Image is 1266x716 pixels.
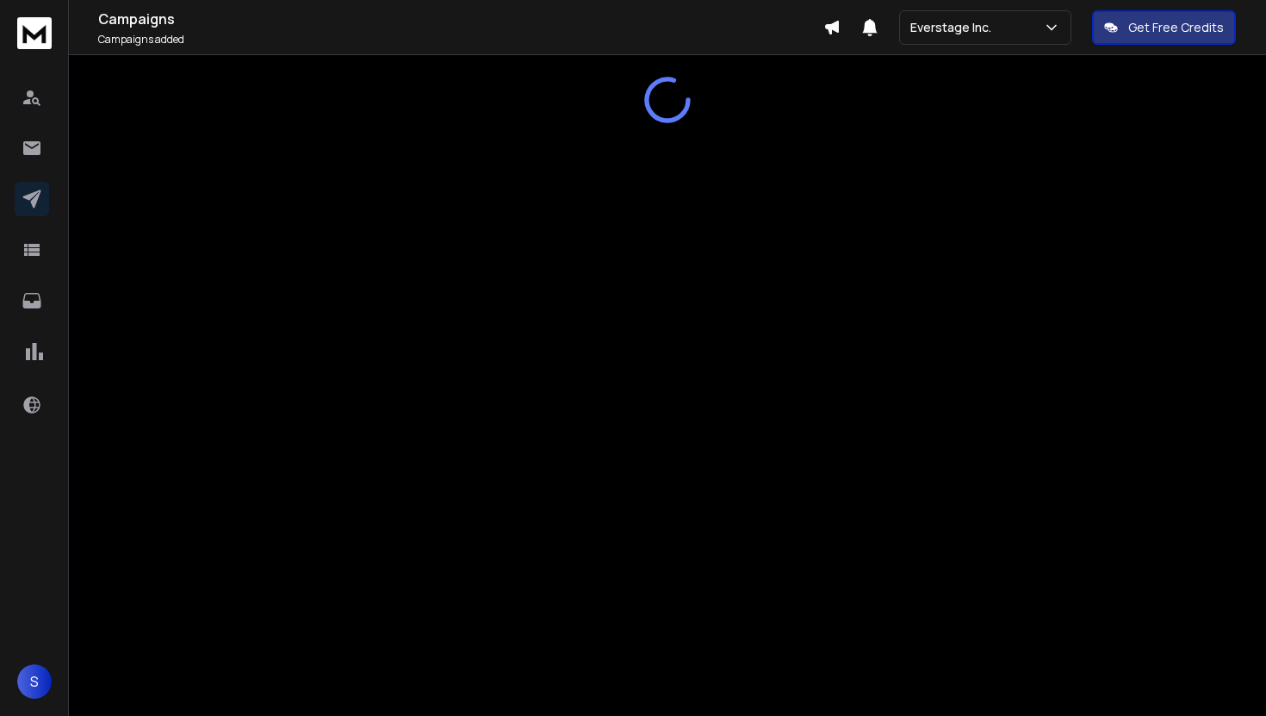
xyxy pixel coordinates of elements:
[98,33,823,47] p: Campaigns added
[17,664,52,699] button: S
[98,9,823,29] h1: Campaigns
[17,17,52,49] img: logo
[910,19,998,36] p: Everstage Inc.
[1128,19,1224,36] p: Get Free Credits
[1092,10,1236,45] button: Get Free Credits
